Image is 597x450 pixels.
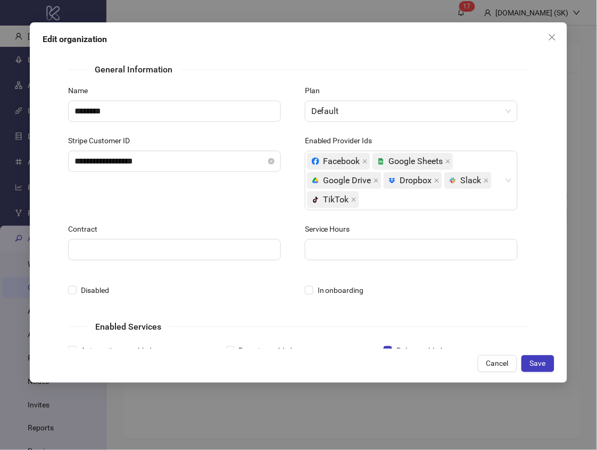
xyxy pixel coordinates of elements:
[312,153,360,169] div: Facebook
[305,223,357,235] label: Service Hours
[77,345,156,357] span: Automations enabled
[87,320,170,333] span: Enabled Services
[311,101,511,121] span: Default
[305,85,327,96] label: Plan
[86,63,181,76] span: General Information
[68,239,281,260] input: Contract
[68,85,95,96] label: Name
[68,135,137,146] label: Stripe Customer ID
[484,178,489,183] span: close
[486,359,509,368] span: Cancel
[377,153,443,169] div: Google Sheets
[351,197,356,202] span: close
[445,159,451,164] span: close
[43,33,554,46] div: Edit organization
[313,284,368,296] span: In onboarding
[434,178,440,183] span: close
[521,355,554,372] button: Save
[362,159,368,164] span: close
[544,29,561,46] button: Close
[305,239,518,260] input: Service Hours
[68,101,281,122] input: Name
[68,223,104,235] label: Contract
[388,173,432,189] div: Dropbox
[312,192,349,208] div: TikTok
[305,135,379,146] label: Enabled Provider Ids
[268,158,275,165] button: close-circle
[478,355,517,372] button: Cancel
[312,173,371,189] div: Google Drive
[392,345,446,357] span: Rules enabled
[530,359,546,368] span: Save
[449,173,482,189] div: Slack
[374,178,379,183] span: close
[74,155,266,168] input: Stripe Customer ID
[235,345,297,357] span: Reports enabled
[77,284,113,296] span: Disabled
[548,33,557,42] span: close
